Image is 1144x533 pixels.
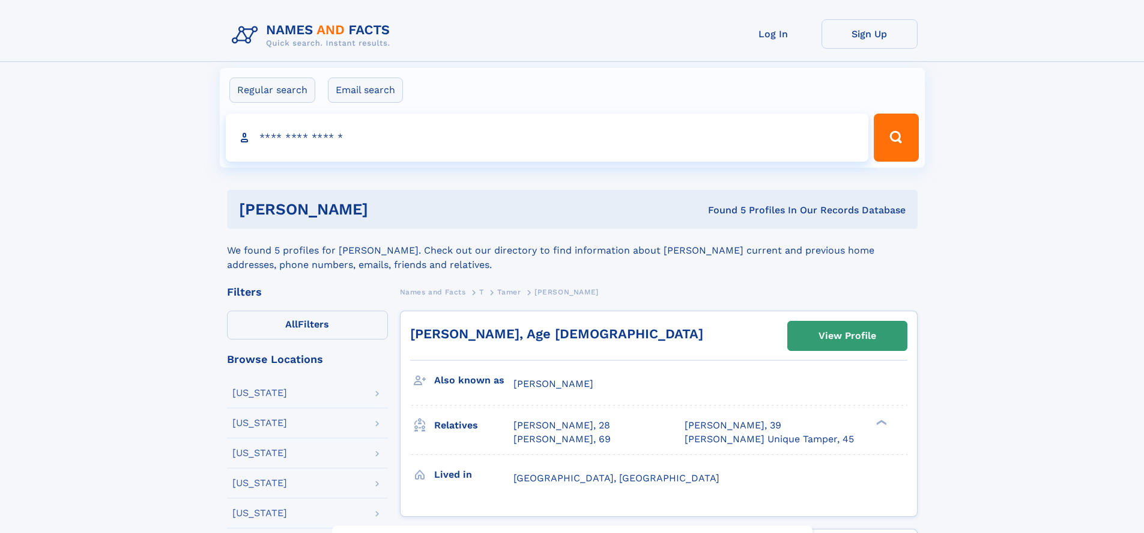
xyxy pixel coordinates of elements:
[497,284,521,299] a: Tamer
[434,370,513,391] h3: Also known as
[434,464,513,485] h3: Lived in
[873,419,888,427] div: ❯
[285,318,298,330] span: All
[227,287,388,297] div: Filters
[400,284,466,299] a: Names and Facts
[434,415,513,436] h3: Relatives
[229,78,315,103] label: Regular search
[227,354,388,365] div: Browse Locations
[232,508,287,518] div: [US_STATE]
[227,19,400,52] img: Logo Names and Facts
[874,114,918,162] button: Search Button
[819,322,876,350] div: View Profile
[513,433,611,446] a: [PERSON_NAME], 69
[725,19,822,49] a: Log In
[822,19,918,49] a: Sign Up
[232,478,287,488] div: [US_STATE]
[232,448,287,458] div: [US_STATE]
[479,288,484,296] span: T
[538,204,906,217] div: Found 5 Profiles In Our Records Database
[788,321,907,350] a: View Profile
[513,378,593,389] span: [PERSON_NAME]
[513,419,610,432] a: [PERSON_NAME], 28
[685,419,781,432] a: [PERSON_NAME], 39
[479,284,484,299] a: T
[232,418,287,428] div: [US_STATE]
[497,288,521,296] span: Tamer
[227,229,918,272] div: We found 5 profiles for [PERSON_NAME]. Check out our directory to find information about [PERSON_...
[513,472,719,484] span: [GEOGRAPHIC_DATA], [GEOGRAPHIC_DATA]
[534,288,599,296] span: [PERSON_NAME]
[410,326,703,341] a: [PERSON_NAME], Age [DEMOGRAPHIC_DATA]
[226,114,869,162] input: search input
[685,433,854,446] a: [PERSON_NAME] Unique Tamper, 45
[232,388,287,398] div: [US_STATE]
[239,202,538,217] h1: [PERSON_NAME]
[227,311,388,340] label: Filters
[328,78,403,103] label: Email search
